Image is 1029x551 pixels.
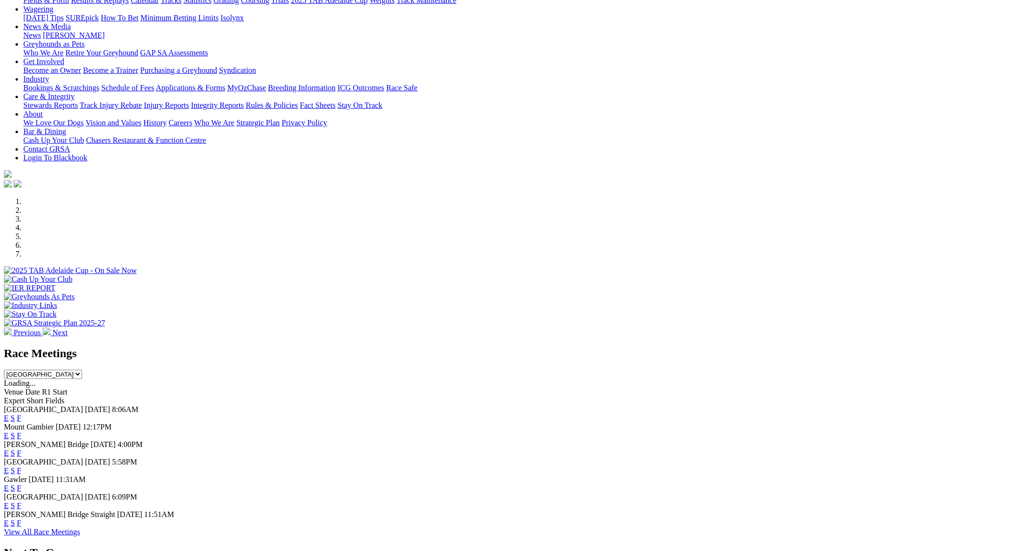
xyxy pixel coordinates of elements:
[191,101,244,109] a: Integrity Reports
[4,293,75,301] img: Greyhounds As Pets
[227,84,266,92] a: MyOzChase
[143,119,167,127] a: History
[4,327,12,335] img: chevron-left-pager-white.svg
[4,310,56,319] img: Stay On Track
[45,396,64,405] span: Fields
[80,101,142,109] a: Track Injury Rebate
[4,328,43,337] a: Previous
[4,519,9,527] a: E
[23,136,84,144] a: Cash Up Your Club
[85,458,110,466] span: [DATE]
[86,136,206,144] a: Chasers Restaurant & Function Centre
[56,423,81,431] span: [DATE]
[23,66,1025,75] div: Get Involved
[4,414,9,422] a: E
[17,414,21,422] a: F
[282,119,327,127] a: Privacy Policy
[246,101,298,109] a: Rules & Policies
[23,40,84,48] a: Greyhounds as Pets
[140,14,219,22] a: Minimum Betting Limits
[23,154,87,162] a: Login To Blackbook
[4,301,57,310] img: Industry Links
[66,49,138,57] a: Retire Your Greyhound
[144,510,174,518] span: 11:51AM
[25,388,40,396] span: Date
[42,388,67,396] span: R1 Start
[23,49,64,57] a: Who We Are
[112,405,138,413] span: 8:06AM
[4,284,55,293] img: IER REPORT
[23,84,1025,92] div: Industry
[140,49,208,57] a: GAP SA Assessments
[219,66,256,74] a: Syndication
[83,66,138,74] a: Become a Trainer
[43,328,67,337] a: Next
[4,510,115,518] span: [PERSON_NAME] Bridge Straight
[101,84,154,92] a: Schedule of Fees
[27,396,44,405] span: Short
[23,14,64,22] a: [DATE] Tips
[4,484,9,492] a: E
[17,484,21,492] a: F
[112,458,137,466] span: 5:58PM
[85,493,110,501] span: [DATE]
[11,449,15,457] a: S
[23,31,1025,40] div: News & Media
[23,92,75,101] a: Care & Integrity
[4,266,137,275] img: 2025 TAB Adelaide Cup - On Sale Now
[4,379,35,387] span: Loading...
[83,423,112,431] span: 12:17PM
[23,22,71,31] a: News & Media
[144,101,189,109] a: Injury Reports
[17,431,21,440] a: F
[300,101,336,109] a: Fact Sheets
[4,388,23,396] span: Venue
[112,493,137,501] span: 6:09PM
[4,431,9,440] a: E
[23,31,41,39] a: News
[23,57,64,66] a: Get Involved
[4,319,105,327] img: GRSA Strategic Plan 2025-27
[4,180,12,188] img: facebook.svg
[17,519,21,527] a: F
[14,180,21,188] img: twitter.svg
[23,119,84,127] a: We Love Our Dogs
[4,440,89,448] span: [PERSON_NAME] Bridge
[23,101,78,109] a: Stewards Reports
[4,275,72,284] img: Cash Up Your Club
[169,119,192,127] a: Careers
[43,327,51,335] img: chevron-right-pager-white.svg
[4,493,83,501] span: [GEOGRAPHIC_DATA]
[4,423,54,431] span: Mount Gambier
[117,510,142,518] span: [DATE]
[337,101,382,109] a: Stay On Track
[156,84,225,92] a: Applications & Forms
[17,449,21,457] a: F
[85,119,141,127] a: Vision and Values
[11,519,15,527] a: S
[140,66,217,74] a: Purchasing a Greyhound
[4,475,27,483] span: Gawler
[17,466,21,475] a: F
[4,501,9,510] a: E
[56,475,86,483] span: 11:31AM
[4,466,9,475] a: E
[118,440,143,448] span: 4:00PM
[23,14,1025,22] div: Wagering
[23,119,1025,127] div: About
[4,347,1025,360] h2: Race Meetings
[23,145,70,153] a: Contact GRSA
[23,5,53,13] a: Wagering
[194,119,235,127] a: Who We Are
[85,405,110,413] span: [DATE]
[337,84,384,92] a: ICG Outcomes
[17,501,21,510] a: F
[11,466,15,475] a: S
[23,66,81,74] a: Become an Owner
[4,396,25,405] span: Expert
[4,528,80,536] a: View All Race Meetings
[4,405,83,413] span: [GEOGRAPHIC_DATA]
[52,328,67,337] span: Next
[236,119,280,127] a: Strategic Plan
[23,101,1025,110] div: Care & Integrity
